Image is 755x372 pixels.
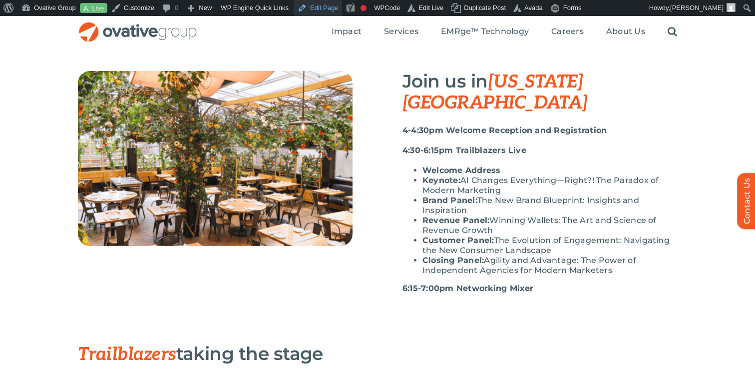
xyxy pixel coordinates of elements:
[441,26,529,36] span: EMRge™ Technology
[606,26,645,37] a: About Us
[402,125,607,135] strong: 4-4:30pm Welcome Reception and Registration
[78,71,353,246] img: Eataly
[606,26,645,36] span: About Us
[422,255,484,265] strong: Closing Panel:
[332,16,677,48] nav: Menu
[422,175,460,185] strong: Keynote:
[402,71,677,113] h3: Join us in
[384,26,418,36] span: Services
[361,5,367,11] div: Focus keyphrase not set
[551,26,584,36] span: Careers
[402,71,588,114] span: [US_STATE][GEOGRAPHIC_DATA]
[402,283,534,293] strong: 6:15-7:00pm Networking Mixer
[422,195,477,205] strong: Brand Panel:
[78,343,176,365] span: Trailblazers
[422,235,494,245] strong: Customer Panel:
[551,26,584,37] a: Careers
[670,4,724,11] span: [PERSON_NAME]
[78,21,198,30] a: OG_Full_horizontal_RGB
[668,26,677,37] a: Search
[422,215,489,225] strong: Revenue Panel:
[332,26,362,37] a: Impact
[422,235,677,255] li: The Evolution of Engagement: Navigating the New Consumer Landscape
[332,26,362,36] span: Impact
[80,3,107,13] a: Live
[422,215,677,235] li: Winning Wallets: The Art and Science of Revenue Growth
[422,195,677,215] li: The New Brand Blueprint: Insights and Inspiration
[422,165,501,175] strong: Welcome Address
[422,175,677,195] li: AI Changes Everything—Right?! The Paradox of Modern Marketing
[441,26,529,37] a: EMRge™ Technology
[384,26,418,37] a: Services
[402,145,526,155] strong: 4:30-6:15pm Trailblazers Live
[422,255,677,275] li: Agility and Advantage: The Power of Independent Agencies for Modern Marketers
[78,343,627,364] h3: taking the stage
